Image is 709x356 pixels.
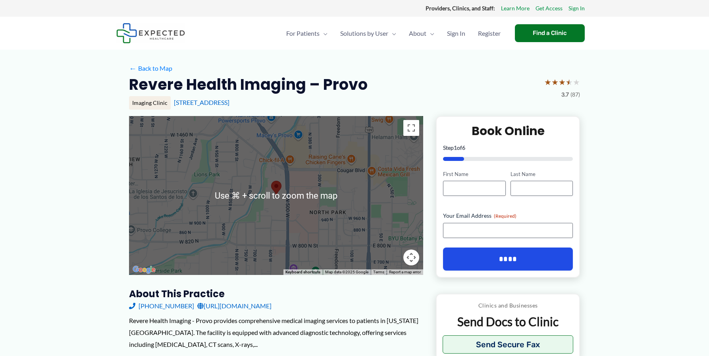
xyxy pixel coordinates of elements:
[443,170,505,178] label: First Name
[286,19,320,47] span: For Patients
[536,3,563,14] a: Get Access
[403,19,441,47] a: AboutMenu Toggle
[568,3,585,14] a: Sign In
[515,24,585,42] a: Find a Clinic
[501,3,530,14] a: Learn More
[320,19,328,47] span: Menu Toggle
[129,288,423,300] h3: About this practice
[409,19,426,47] span: About
[566,75,573,89] span: ★
[561,89,569,100] span: 3.7
[443,123,573,139] h2: Book Online
[129,75,368,94] h2: Revere Health Imaging – Provo
[197,300,272,312] a: [URL][DOMAIN_NAME]
[280,19,507,47] nav: Primary Site Navigation
[403,120,419,136] button: Toggle fullscreen view
[443,314,573,329] p: Send Docs to Clinic
[441,19,472,47] a: Sign In
[340,19,388,47] span: Solutions by User
[131,265,157,275] a: Open this area in Google Maps (opens a new window)
[443,145,573,151] p: Step of
[573,75,580,89] span: ★
[426,19,434,47] span: Menu Toggle
[280,19,334,47] a: For PatientsMenu Toggle
[494,213,516,219] span: (Required)
[570,89,580,100] span: (87)
[388,19,396,47] span: Menu Toggle
[129,62,172,74] a: ←Back to Map
[389,270,421,274] a: Report a map error
[454,144,457,151] span: 1
[129,315,423,350] div: Revere Health Imaging - Provo provides comprehensive medical imaging services to patients in [US_...
[174,99,229,106] a: [STREET_ADDRESS]
[129,64,137,72] span: ←
[462,144,465,151] span: 6
[129,96,171,110] div: Imaging Clinic
[447,19,465,47] span: Sign In
[559,75,566,89] span: ★
[472,19,507,47] a: Register
[285,269,320,275] button: Keyboard shortcuts
[116,23,185,43] img: Expected Healthcare Logo - side, dark font, small
[131,265,157,275] img: Google
[511,170,573,178] label: Last Name
[403,250,419,265] button: Map camera controls
[426,5,495,12] strong: Providers, Clinics, and Staff:
[551,75,559,89] span: ★
[443,300,573,311] p: Clinics and Businesses
[373,270,384,274] a: Terms (opens in new tab)
[325,270,368,274] span: Map data ©2025 Google
[478,19,501,47] span: Register
[334,19,403,47] a: Solutions by UserMenu Toggle
[443,212,573,220] label: Your Email Address
[544,75,551,89] span: ★
[443,335,573,354] button: Send Secure Fax
[129,300,194,312] a: [PHONE_NUMBER]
